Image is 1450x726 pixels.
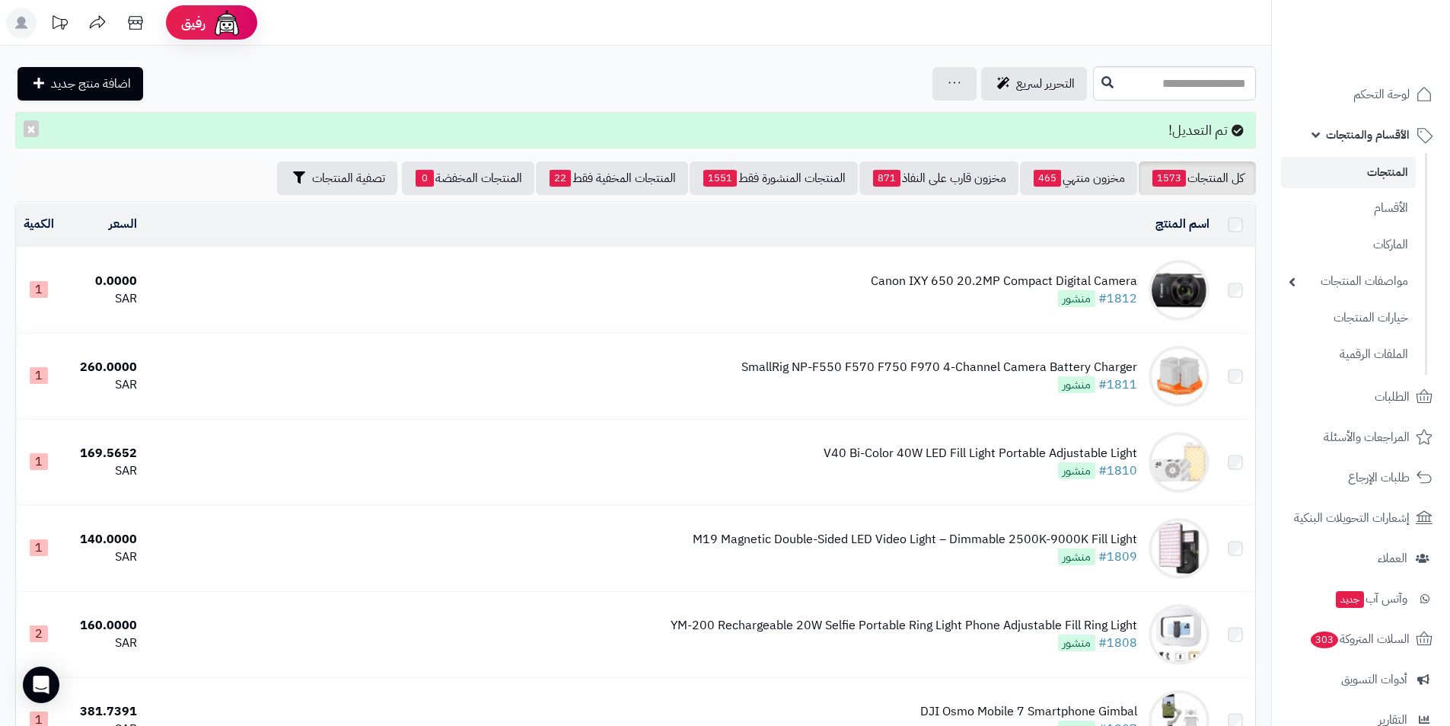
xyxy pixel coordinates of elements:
a: مخزون قارب على النفاذ871 [859,162,1018,195]
div: SAR [68,462,137,480]
div: 260.0000 [68,359,137,376]
span: منشور [1058,635,1095,651]
span: 22 [550,170,571,187]
div: 160.0000 [68,617,137,635]
a: خيارات المنتجات [1281,302,1416,334]
a: السعر [109,215,137,233]
span: إشعارات التحويلات البنكية [1294,507,1410,529]
span: اضافة منتج جديد [51,75,131,93]
div: DJI Osmo Mobile 7 Smartphone Gimbal [920,703,1137,721]
a: وآتس آبجديد [1281,580,1441,617]
div: SAR [68,376,137,394]
span: 1573 [1152,170,1186,187]
img: M19 Magnetic Double-Sided LED Video Light – Dimmable 2500K-9000K Fill Light [1149,518,1209,579]
span: منشور [1058,376,1095,393]
span: 2 [30,625,48,642]
img: V40 Bi-Color 40W LED Fill Light Portable Adjustable Light [1149,432,1209,493]
a: تحديثات المنصة [40,8,78,42]
div: تم التعديل! [15,112,1256,149]
a: الطلبات [1281,379,1441,415]
a: المراجعات والأسئلة [1281,419,1441,456]
span: أدوات التسويق [1341,669,1407,690]
span: منشور [1058,548,1095,565]
a: التحرير لسريع [981,67,1087,101]
span: المراجعات والأسئلة [1324,427,1410,448]
a: الماركات [1281,229,1416,261]
div: 0.0000 [68,273,137,290]
a: السلات المتروكة303 [1281,621,1441,657]
a: الملفات الرقمية [1281,338,1416,371]
div: M19 Magnetic Double-Sided LED Video Light – Dimmable 2500K-9000K Fill Light [693,531,1137,548]
div: 381.7391 [68,703,137,721]
a: #1812 [1098,289,1137,308]
div: SmallRig NP-F550 F570 F750 F970 4-Channel Camera Battery Charger [741,359,1137,376]
a: #1810 [1098,462,1137,480]
span: 1551 [703,170,737,187]
span: منشور [1058,462,1095,479]
span: لوحة التحكم [1353,84,1410,105]
span: 1 [30,281,48,298]
a: #1811 [1098,376,1137,394]
a: المنتجات [1281,157,1416,188]
span: 1 [30,453,48,470]
span: العملاء [1378,548,1407,569]
span: 303 [1311,632,1338,648]
div: Open Intercom Messenger [23,667,59,703]
a: المنتجات المنشورة فقط1551 [690,162,858,195]
a: اسم المنتج [1155,215,1209,233]
a: مخزون منتهي465 [1020,162,1137,195]
a: #1808 [1098,634,1137,652]
img: YM-200 Rechargeable 20W Selfie Portable Ring Light Phone Adjustable Fill Ring Light [1149,604,1209,665]
span: التحرير لسريع [1016,75,1075,93]
div: SAR [68,548,137,566]
span: السلات المتروكة [1309,628,1410,650]
img: ai-face.png [212,8,242,38]
img: logo-2.png [1346,43,1436,75]
span: 871 [873,170,900,187]
a: طلبات الإرجاع [1281,459,1441,496]
span: 1 [30,367,48,384]
button: × [24,120,39,137]
span: طلبات الإرجاع [1348,467,1410,488]
a: أدوات التسويق [1281,661,1441,698]
span: رفيق [181,14,206,32]
a: الكمية [24,215,54,233]
span: 465 [1034,170,1061,187]
button: تصفية المنتجات [277,162,397,195]
span: 1 [30,539,48,556]
div: V40 Bi-Color 40W LED Fill Light Portable Adjustable Light [824,445,1137,462]
span: منشور [1058,290,1095,307]
div: SAR [68,290,137,308]
span: 0 [416,170,434,187]
a: إشعارات التحويلات البنكية [1281,500,1441,536]
a: العملاء [1281,540,1441,577]
span: وآتس آب [1334,588,1407,609]
span: الطلبات [1375,386,1410,408]
img: SmallRig NP-F550 F570 F750 F970 4-Channel Camera Battery Charger [1149,346,1209,407]
a: #1809 [1098,548,1137,566]
a: اضافة منتج جديد [18,67,143,101]
img: Canon IXY 650 20.2MP Compact Digital Camera [1149,260,1209,321]
a: مواصفات المنتجات [1281,265,1416,298]
a: المنتجات المخفضة0 [402,162,534,195]
div: SAR [68,635,137,652]
a: المنتجات المخفية فقط22 [536,162,688,195]
span: جديد [1336,591,1364,608]
a: لوحة التحكم [1281,76,1441,113]
div: 169.5652 [68,445,137,462]
span: تصفية المنتجات [312,169,385,187]
div: YM-200 Rechargeable 20W Selfie Portable Ring Light Phone Adjustable Fill Ring Light [671,617,1137,635]
a: الأقسام [1281,192,1416,225]
div: Canon IXY 650 20.2MP Compact Digital Camera [871,273,1137,290]
span: الأقسام والمنتجات [1326,124,1410,146]
div: 140.0000 [68,531,137,548]
a: كل المنتجات1573 [1139,162,1256,195]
